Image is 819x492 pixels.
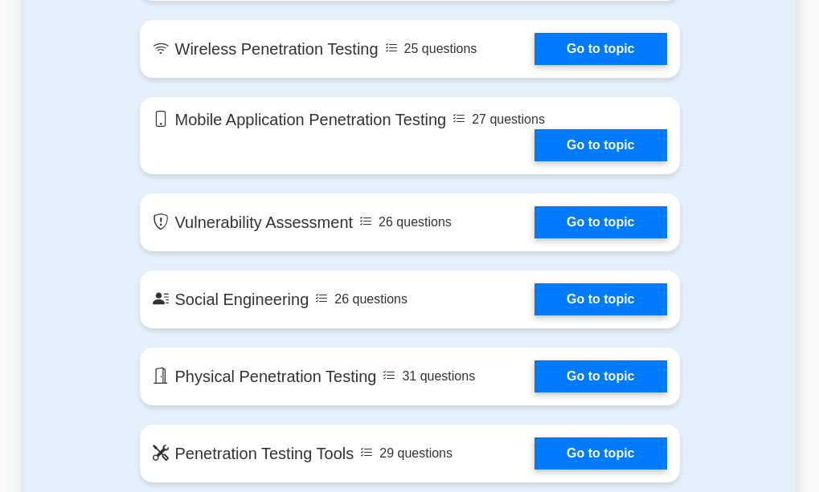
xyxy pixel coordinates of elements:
[534,33,666,65] a: Go to topic
[534,129,666,161] a: Go to topic
[534,206,666,238] a: Go to topic
[534,360,666,392] a: Go to topic
[534,283,666,315] a: Go to topic
[534,437,666,470] a: Go to topic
